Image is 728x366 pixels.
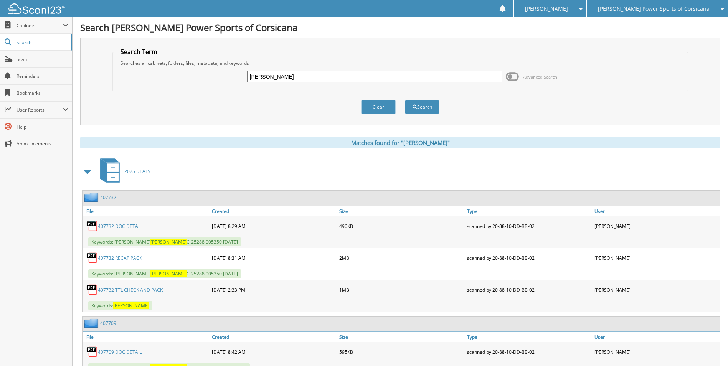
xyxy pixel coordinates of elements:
img: folder2.png [84,193,100,202]
img: folder2.png [84,318,100,328]
button: Clear [361,100,396,114]
img: scan123-logo-white.svg [8,3,65,14]
div: [PERSON_NAME] [593,344,720,359]
a: Created [210,332,337,342]
span: Scan [17,56,68,63]
a: 407709 DOC DETAIL [98,349,142,355]
a: File [83,332,210,342]
span: Cabinets [17,22,63,29]
span: Keywords: [88,301,152,310]
div: [PERSON_NAME] [593,250,720,265]
a: 407732 [100,194,116,201]
legend: Search Term [117,48,161,56]
a: 2025 DEALS [96,156,150,186]
span: 2025 DEALS [124,168,150,175]
div: Searches all cabinets, folders, files, metadata, and keywords [117,60,683,66]
span: Reminders [17,73,68,79]
span: Announcements [17,140,68,147]
img: PDF.png [86,252,98,264]
span: [PERSON_NAME] [113,302,149,309]
span: Keywords: [PERSON_NAME] C-25288 005350 [DATE] [88,269,241,278]
div: 2MB [337,250,465,265]
span: Bookmarks [17,90,68,96]
span: Advanced Search [523,74,557,80]
a: File [83,206,210,216]
div: [DATE] 8:42 AM [210,344,337,359]
div: scanned by 20-88-10-DD-BB-02 [465,250,593,265]
div: 595KB [337,344,465,359]
a: 407709 [100,320,116,326]
a: Type [465,206,593,216]
a: 407732 RECAP PACK [98,255,142,261]
img: PDF.png [86,220,98,232]
button: Search [405,100,439,114]
iframe: Chat Widget [690,329,728,366]
div: scanned by 20-88-10-DD-BB-02 [465,282,593,297]
span: Search [17,39,67,46]
div: Matches found for "[PERSON_NAME]" [80,137,720,148]
div: 496KB [337,218,465,234]
span: Help [17,124,68,130]
a: 407732 DOC DETAIL [98,223,142,229]
div: 1MB [337,282,465,297]
div: [DATE] 2:33 PM [210,282,337,297]
img: PDF.png [86,346,98,358]
div: [PERSON_NAME] [593,218,720,234]
a: Created [210,206,337,216]
div: [DATE] 8:31 AM [210,250,337,265]
div: scanned by 20-88-10-DD-BB-02 [465,344,593,359]
a: 407732 TTL CHECK AND PACK [98,287,163,293]
span: User Reports [17,107,63,113]
span: [PERSON_NAME] [150,270,187,277]
a: Size [337,206,465,216]
div: scanned by 20-88-10-DD-BB-02 [465,218,593,234]
a: Type [465,332,593,342]
div: [DATE] 8:29 AM [210,218,337,234]
a: User [593,206,720,216]
a: Size [337,332,465,342]
span: Keywords: [PERSON_NAME] C-25288 005350 [DATE] [88,237,241,246]
a: User [593,332,720,342]
span: [PERSON_NAME] [150,239,187,245]
h1: Search [PERSON_NAME] Power Sports of Corsicana [80,21,720,34]
span: [PERSON_NAME] [525,7,568,11]
img: PDF.png [86,284,98,295]
div: [PERSON_NAME] [593,282,720,297]
span: [PERSON_NAME] Power Sports of Corsicana [598,7,710,11]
